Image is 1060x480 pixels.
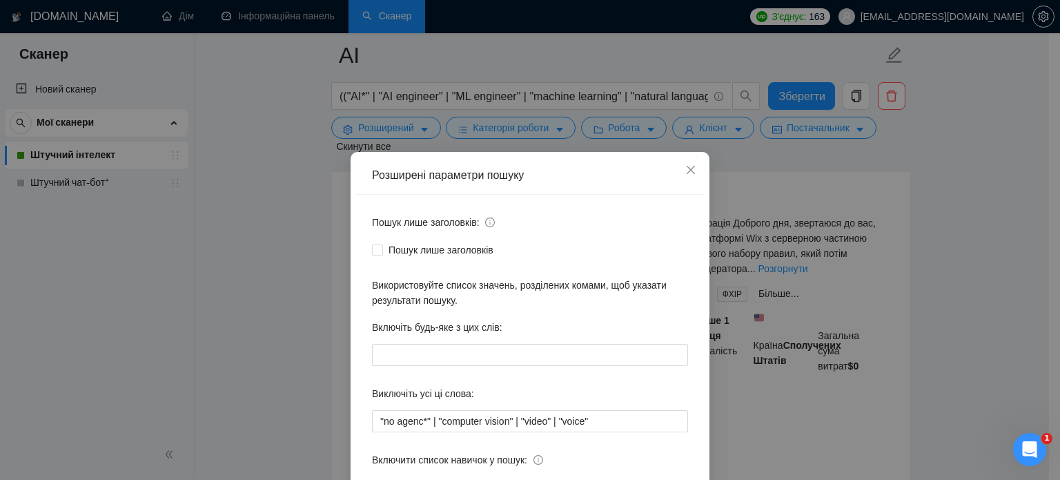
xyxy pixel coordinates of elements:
button: Закрити [672,152,709,189]
font: Включити список навичок у пошук: [372,454,527,465]
font: Включіть будь-яке з цих слів: [372,322,502,333]
font: Розширені параметри пошуку [372,169,524,181]
font: Пошук лише заголовків: [372,217,480,228]
font: Виключіть усі ці слова: [372,388,474,399]
font: Використовуйте список значень, розділених комами, щоб указати результати пошуку. [372,280,667,306]
span: інфо-коло [533,455,543,465]
span: інфо-коло [485,218,495,227]
iframe: Живий чат у інтеркомі [1013,433,1046,466]
span: близько [685,164,696,175]
label: Включіть будь-яке з цих слів: [372,316,502,338]
label: Виключіть усі ці слова: [372,383,474,405]
font: Пошук лише заголовків [389,244,493,256]
font: 1 [1044,434,1050,443]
